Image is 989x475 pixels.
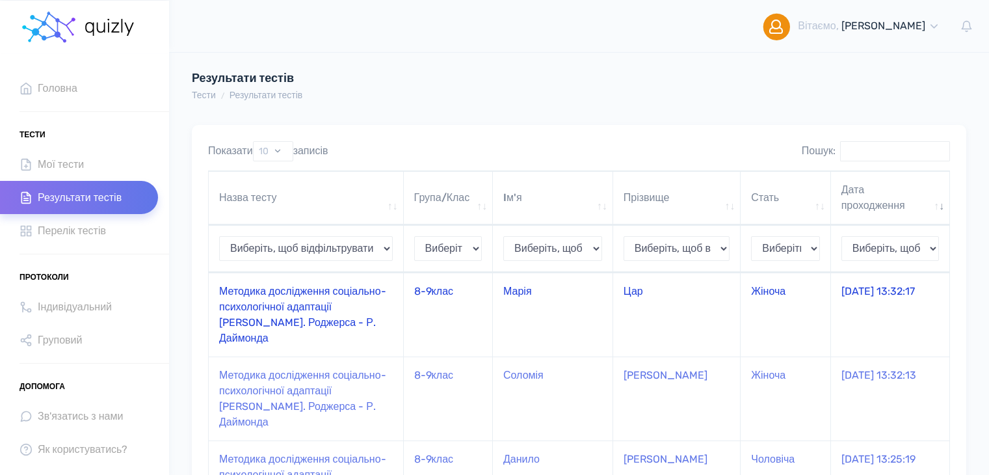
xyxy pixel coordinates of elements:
[192,88,216,102] li: Тести
[493,273,613,357] td: Марія
[38,441,127,458] span: Як користуватись?
[831,357,949,441] td: [DATE] 13:32:13
[38,298,112,316] span: Індивідуальний
[20,267,69,287] span: Протоколи
[38,222,106,239] span: Перелік тестів
[38,331,82,349] span: Груповий
[404,273,493,357] td: 8-9клас
[831,171,949,225] th: Дата проходження: активувати для сортування стовпців за зростанням
[613,171,741,225] th: Прізвище: активувати для сортування стовпців за зростанням
[192,88,302,102] nav: breadcrumb
[741,357,830,441] td: Жіноча
[404,357,493,441] td: 8-9клас
[253,141,293,161] select: Показатизаписів
[493,171,613,225] th: Iм'я: активувати для сортування стовпців за зростанням
[20,125,46,144] span: Тести
[613,357,741,441] td: [PERSON_NAME]
[216,88,303,102] li: Результати тестів
[38,407,123,425] span: Зв'язатись з нами
[209,171,404,225] th: Назва тесту: активувати для сортування стовпців за зростанням
[802,141,950,161] label: Пошук:
[613,273,741,357] td: Цар
[741,171,830,225] th: Стать: активувати для сортування стовпців за зростанням
[38,189,122,206] span: Результати тестів
[831,273,949,357] td: [DATE] 13:32:17
[841,20,925,32] span: [PERSON_NAME]
[493,357,613,441] td: Соломія
[209,273,404,357] td: Методика дослідження соціально-психологічної адаптації [PERSON_NAME]. Роджерса - Р. Даймонда
[20,1,137,53] a: homepage homepage
[38,79,77,97] span: Головна
[84,19,137,36] img: homepage
[20,377,65,396] span: Допомога
[209,357,404,441] td: Методика дослідження соціально-психологічної адаптації [PERSON_NAME]. Роджерса - Р. Даймонда
[20,8,78,47] img: homepage
[38,156,84,173] span: Мої тести
[404,171,493,225] th: Група/Клас: активувати для сортування стовпців за зростанням
[840,141,950,161] input: Пошук:
[741,273,830,357] td: Жіноча
[208,141,328,161] label: Показати записів
[192,72,635,86] h4: Результати тестів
